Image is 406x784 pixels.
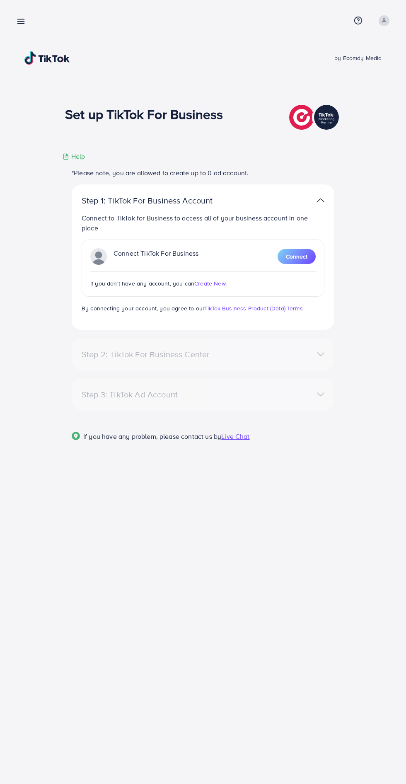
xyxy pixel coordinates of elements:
p: *Please note, you are allowed to create up to 0 ad account. [72,168,334,178]
img: Popup guide [72,432,80,440]
span: by Ecomdy Media [334,54,382,62]
img: TikTok [24,51,70,65]
img: TikTok partner [289,103,341,132]
span: Live Chat [221,432,249,441]
img: TikTok partner [317,194,324,206]
p: Step 1: TikTok For Business Account [82,196,239,206]
span: If you have any problem, please contact us by [83,432,221,441]
div: Help [63,152,85,161]
h1: Set up TikTok For Business [65,106,223,122]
